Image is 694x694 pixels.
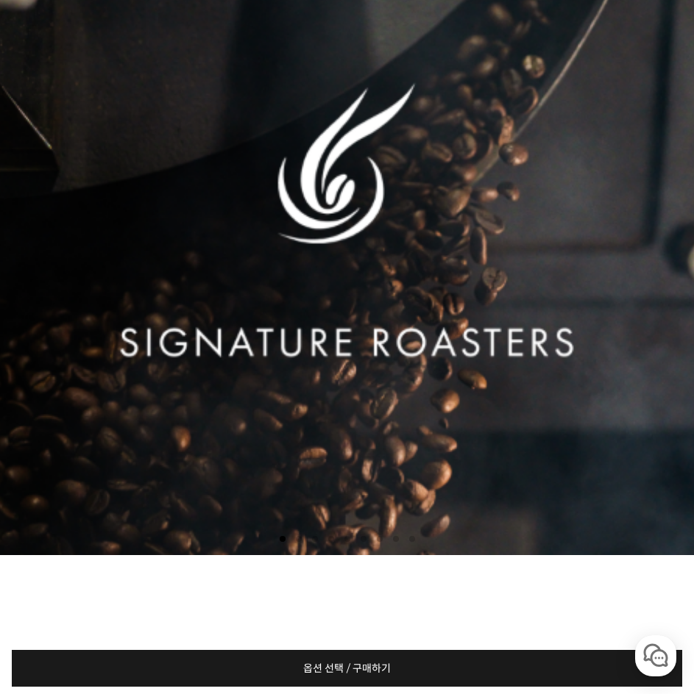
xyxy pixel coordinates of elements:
span: 대화 [135,489,152,501]
a: 옵션 선택 / 구매하기 [12,650,682,687]
span: 홈 [46,488,55,500]
span: 설정 [227,488,245,500]
a: 홈 [4,466,97,503]
a: 설정 [190,466,283,503]
a: 대화 [97,466,190,503]
span: 옵션 선택 / 구매하기 [303,650,392,687]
